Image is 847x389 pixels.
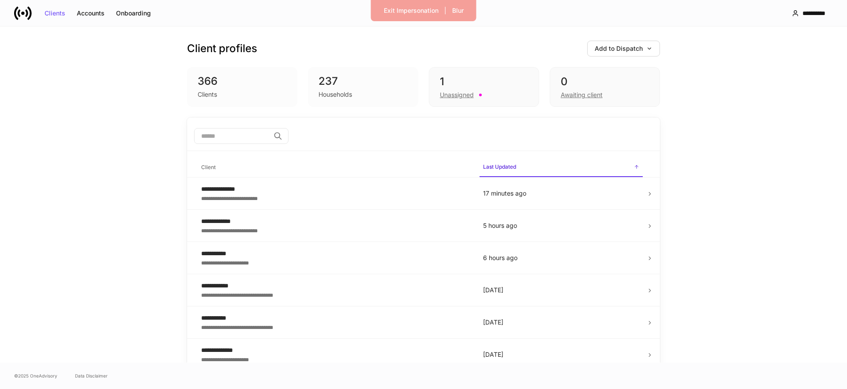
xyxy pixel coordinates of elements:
[550,67,660,107] div: 0Awaiting client
[483,221,639,230] p: 5 hours ago
[384,8,438,14] div: Exit Impersonation
[198,74,287,88] div: 366
[378,4,444,18] button: Exit Impersonation
[483,350,639,359] p: [DATE]
[483,286,639,295] p: [DATE]
[561,75,649,89] div: 0
[75,372,108,379] a: Data Disclaimer
[319,90,352,99] div: Households
[45,10,65,16] div: Clients
[110,6,157,20] button: Onboarding
[198,90,217,99] div: Clients
[440,75,528,89] div: 1
[71,6,110,20] button: Accounts
[14,372,57,379] span: © 2025 OneAdvisory
[561,91,603,99] div: Awaiting client
[595,45,652,52] div: Add to Dispatch
[116,10,151,16] div: Onboarding
[440,91,474,99] div: Unassigned
[187,42,257,56] h3: Client profiles
[452,8,464,14] div: Blur
[446,4,469,18] button: Blur
[429,67,539,107] div: 1Unassigned
[319,74,408,88] div: 237
[39,6,71,20] button: Clients
[201,163,216,171] h6: Client
[77,10,105,16] div: Accounts
[483,162,516,171] h6: Last Updated
[483,253,639,262] p: 6 hours ago
[483,189,639,198] p: 17 minutes ago
[483,318,639,327] p: [DATE]
[480,158,643,177] span: Last Updated
[198,159,472,177] span: Client
[587,41,660,57] button: Add to Dispatch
